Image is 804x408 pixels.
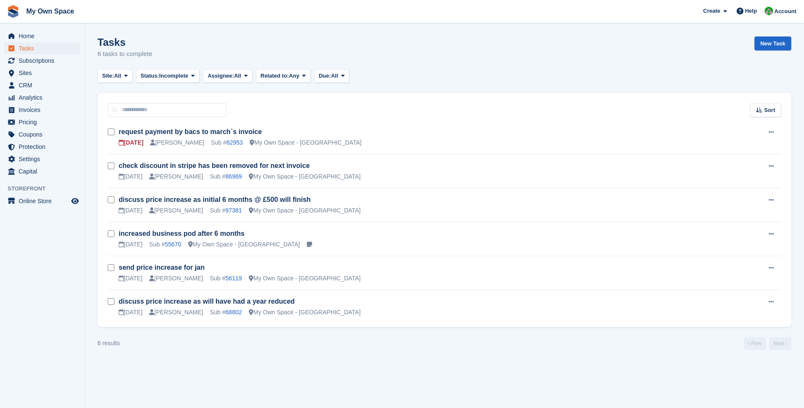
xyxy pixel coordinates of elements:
div: [PERSON_NAME] [149,274,203,283]
a: Previous [744,337,766,350]
div: [DATE] [119,206,142,215]
p: 6 tasks to complete [97,49,152,59]
div: [DATE] [119,172,142,181]
a: send price increase for jan [119,264,205,271]
div: [PERSON_NAME] [149,308,203,317]
div: Sub # [210,206,242,215]
span: Analytics [19,92,70,103]
a: 68802 [225,309,242,316]
button: Related to: Any [256,69,311,83]
span: Invoices [19,104,70,116]
a: menu [4,153,80,165]
span: Pricing [19,116,70,128]
div: [DATE] [119,308,142,317]
div: [DATE] [119,138,143,147]
span: Coupons [19,129,70,140]
a: menu [4,42,80,54]
a: menu [4,104,80,116]
button: Status: Incomplete [136,69,200,83]
div: My Own Space - [GEOGRAPHIC_DATA] [249,274,361,283]
a: New Task [754,36,791,50]
div: [PERSON_NAME] [149,172,203,181]
a: menu [4,195,80,207]
span: Sort [764,106,775,115]
span: Help [745,7,757,15]
div: Sub # [210,274,242,283]
a: menu [4,79,80,91]
a: menu [4,67,80,79]
span: Home [19,30,70,42]
div: My Own Space - [GEOGRAPHIC_DATA] [249,172,361,181]
a: My Own Space [23,4,78,18]
a: 56119 [225,275,242,282]
a: 55670 [165,241,181,248]
img: Paula Harris [765,7,773,15]
span: CRM [19,79,70,91]
div: [DATE] [119,274,142,283]
div: My Own Space - [GEOGRAPHIC_DATA] [249,308,361,317]
a: menu [4,92,80,103]
a: menu [4,165,80,177]
a: discuss price increase as will have had a year reduced [119,298,295,305]
button: Assignee: All [203,69,253,83]
span: Storefront [8,184,84,193]
div: [PERSON_NAME] [149,206,203,215]
div: [PERSON_NAME] [150,138,204,147]
a: request payment by bacs to march`s invoice [119,128,262,135]
a: discuss price increase as initial 6 months @ £500 will finish [119,196,311,203]
div: My Own Space - [GEOGRAPHIC_DATA] [250,138,362,147]
img: stora-icon-8386f47178a22dfd0bd8f6a31ec36ba5ce8667c1dd55bd0f319d3a0aa187defe.svg [7,5,19,18]
div: My Own Space - [GEOGRAPHIC_DATA] [249,206,361,215]
a: check discount in stripe has been removed for next invoice [119,162,310,169]
div: 6 results [97,339,120,348]
span: Online Store [19,195,70,207]
div: Sub # [149,240,181,249]
span: Settings [19,153,70,165]
span: Any [289,72,300,80]
button: Site: All [97,69,133,83]
span: Sites [19,67,70,79]
a: menu [4,129,80,140]
a: 97381 [225,207,242,214]
a: 86969 [225,173,242,180]
button: Due: All [314,69,349,83]
h1: Tasks [97,36,152,48]
span: Assignee: [208,72,234,80]
a: menu [4,55,80,67]
div: Sub # [211,138,243,147]
div: Sub # [210,308,242,317]
span: All [234,72,241,80]
span: Subscriptions [19,55,70,67]
div: [DATE] [119,240,142,249]
span: Due: [319,72,331,80]
span: Account [774,7,796,16]
a: Preview store [70,196,80,206]
nav: Page [742,337,793,350]
a: menu [4,116,80,128]
span: Tasks [19,42,70,54]
span: Status: [141,72,159,80]
a: 62953 [226,139,243,146]
a: increased business pod after 6 months [119,230,245,237]
span: Incomplete [159,72,189,80]
span: Related to: [261,72,289,80]
div: My Own Space - [GEOGRAPHIC_DATA] [188,240,300,249]
span: All [114,72,121,80]
span: Protection [19,141,70,153]
span: Site: [102,72,114,80]
span: All [331,72,338,80]
span: Create [703,7,720,15]
span: Capital [19,165,70,177]
a: menu [4,30,80,42]
a: menu [4,141,80,153]
div: Sub # [210,172,242,181]
a: Next [769,337,791,350]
